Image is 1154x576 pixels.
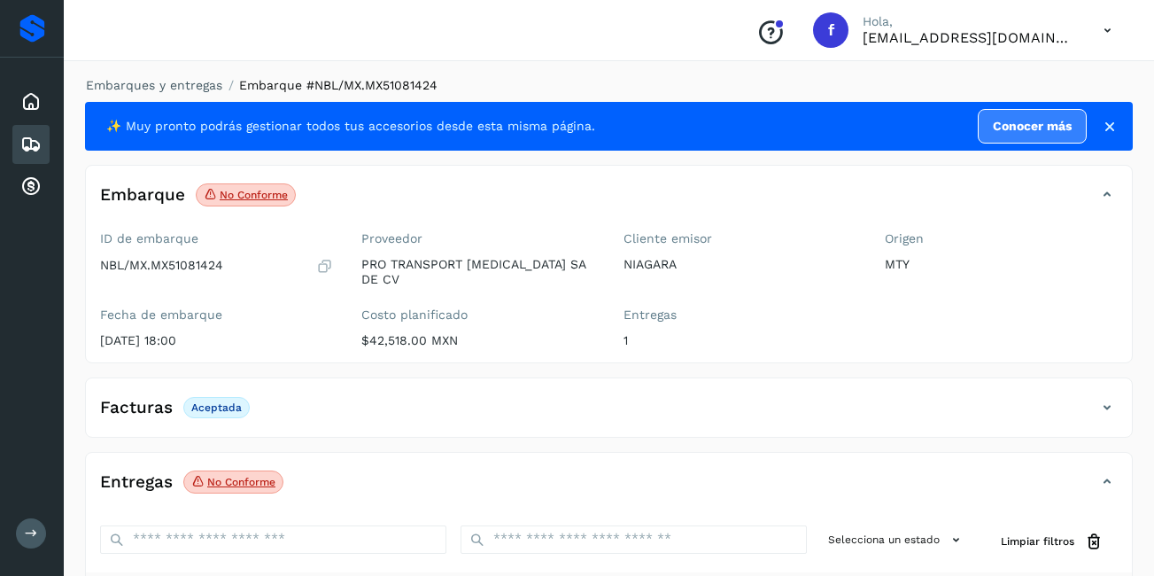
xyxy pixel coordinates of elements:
[361,231,594,246] label: Proveedor
[100,398,173,418] h4: Facturas
[100,333,333,348] p: [DATE] 18:00
[106,117,595,136] span: ✨ Muy pronto podrás gestionar todos tus accesorios desde esta misma página.
[623,307,856,323] label: Entregas
[85,76,1133,95] nav: breadcrumb
[100,231,333,246] label: ID de embarque
[100,307,333,323] label: Fecha de embarque
[623,231,856,246] label: Cliente emisor
[978,109,1087,144] a: Conocer más
[191,401,242,414] p: Aceptada
[361,307,594,323] label: Costo planificado
[100,258,223,273] p: NBL/MX.MX51081424
[239,78,438,92] span: Embarque #NBL/MX.MX51081424
[12,82,50,121] div: Inicio
[863,14,1075,29] p: Hola,
[623,333,856,348] p: 1
[885,231,1118,246] label: Origen
[361,257,594,287] p: PRO TRANSPORT [MEDICAL_DATA] SA DE CV
[86,78,222,92] a: Embarques y entregas
[987,525,1118,558] button: Limpiar filtros
[100,472,173,493] h4: Entregas
[86,393,1132,437] div: FacturasAceptada
[207,476,275,488] p: No conforme
[86,180,1132,224] div: EmbarqueNo conforme
[623,257,856,272] p: NIAGARA
[100,185,185,206] h4: Embarque
[86,467,1132,511] div: EntregasNo conforme
[12,125,50,164] div: Embarques
[885,257,1118,272] p: MTY
[361,333,594,348] p: $42,518.00 MXN
[12,167,50,206] div: Cuentas por cobrar
[220,189,288,201] p: No conforme
[1001,533,1074,549] span: Limpiar filtros
[863,29,1075,46] p: facturacion@protransport.com.mx
[821,525,972,555] button: Selecciona un estado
